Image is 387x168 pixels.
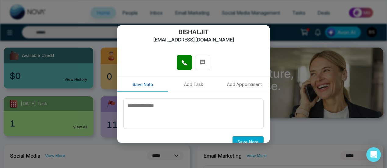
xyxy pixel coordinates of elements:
[366,147,381,162] div: Open Intercom Messenger
[153,37,234,43] h2: [EMAIL_ADDRESS][DOMAIN_NAME]
[117,77,168,92] button: Save Note
[179,28,209,36] h2: BISHALJIT
[219,77,270,92] button: Add Appointment
[168,77,219,92] button: Add Task
[233,136,264,148] button: Save Note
